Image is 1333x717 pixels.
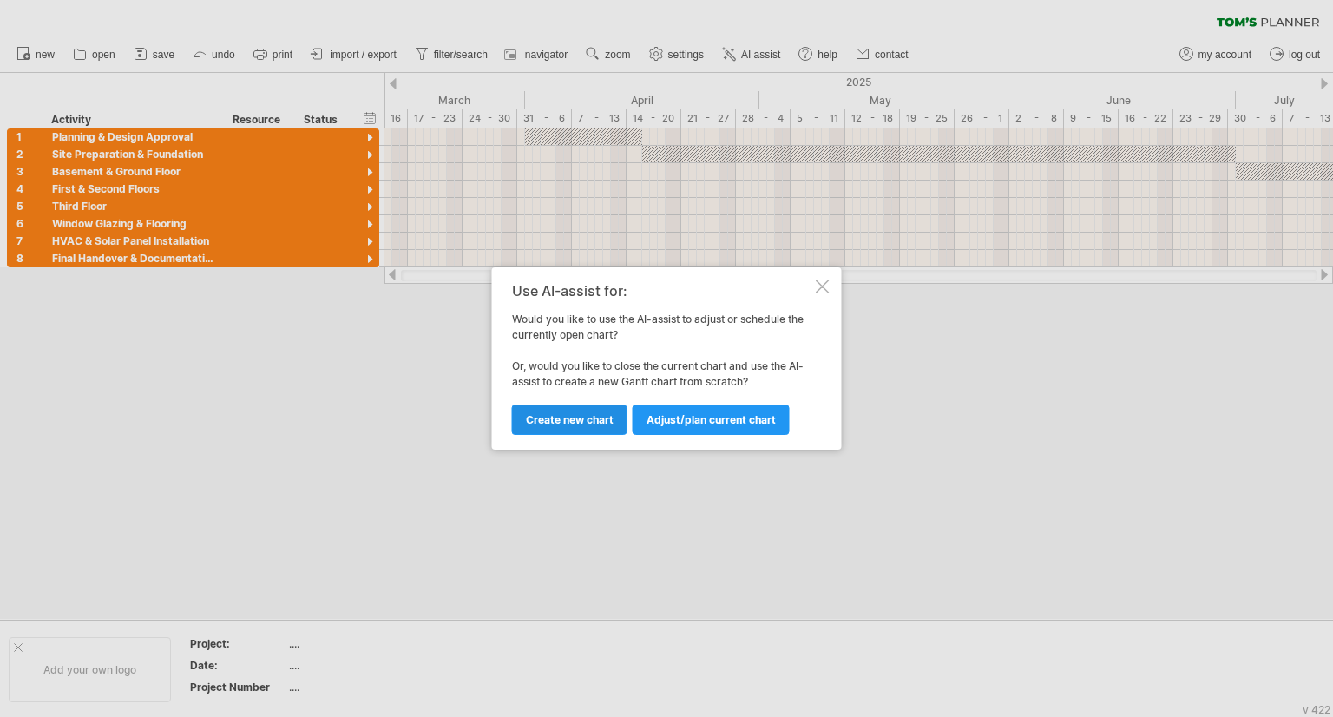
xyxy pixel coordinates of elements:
a: Adjust/plan current chart [633,405,790,435]
span: Adjust/plan current chart [647,413,776,426]
div: Would you like to use the AI-assist to adjust or schedule the currently open chart? Or, would you... [512,283,812,434]
a: Create new chart [512,405,627,435]
span: Create new chart [526,413,614,426]
div: Use AI-assist for: [512,283,812,299]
